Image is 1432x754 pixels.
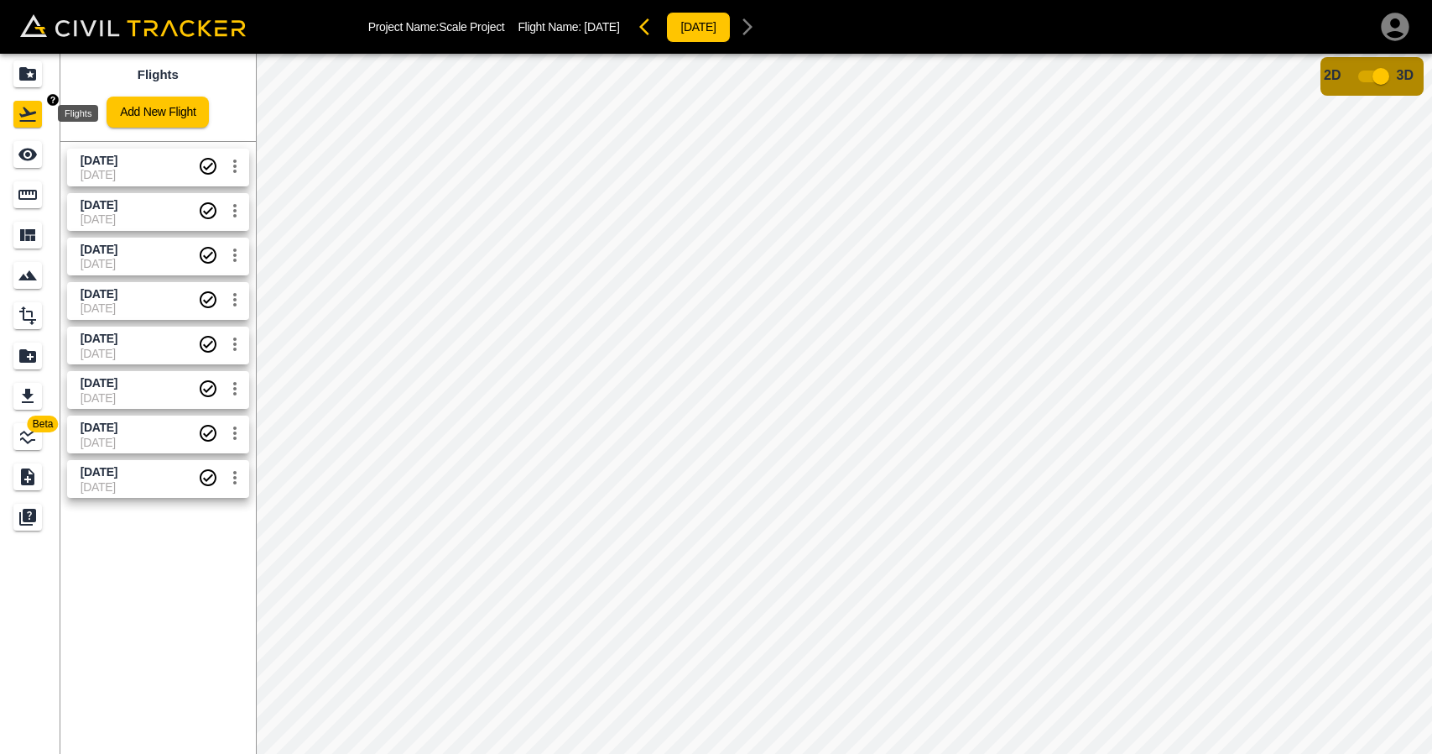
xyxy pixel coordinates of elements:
[20,14,246,38] img: Civil Tracker
[58,105,98,122] div: Flights
[368,20,505,34] p: Project Name: Scale Project
[1324,68,1341,82] span: 2D
[584,20,619,34] span: [DATE]
[666,12,730,43] button: [DATE]
[518,20,619,34] p: Flight Name:
[1397,68,1414,82] span: 3D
